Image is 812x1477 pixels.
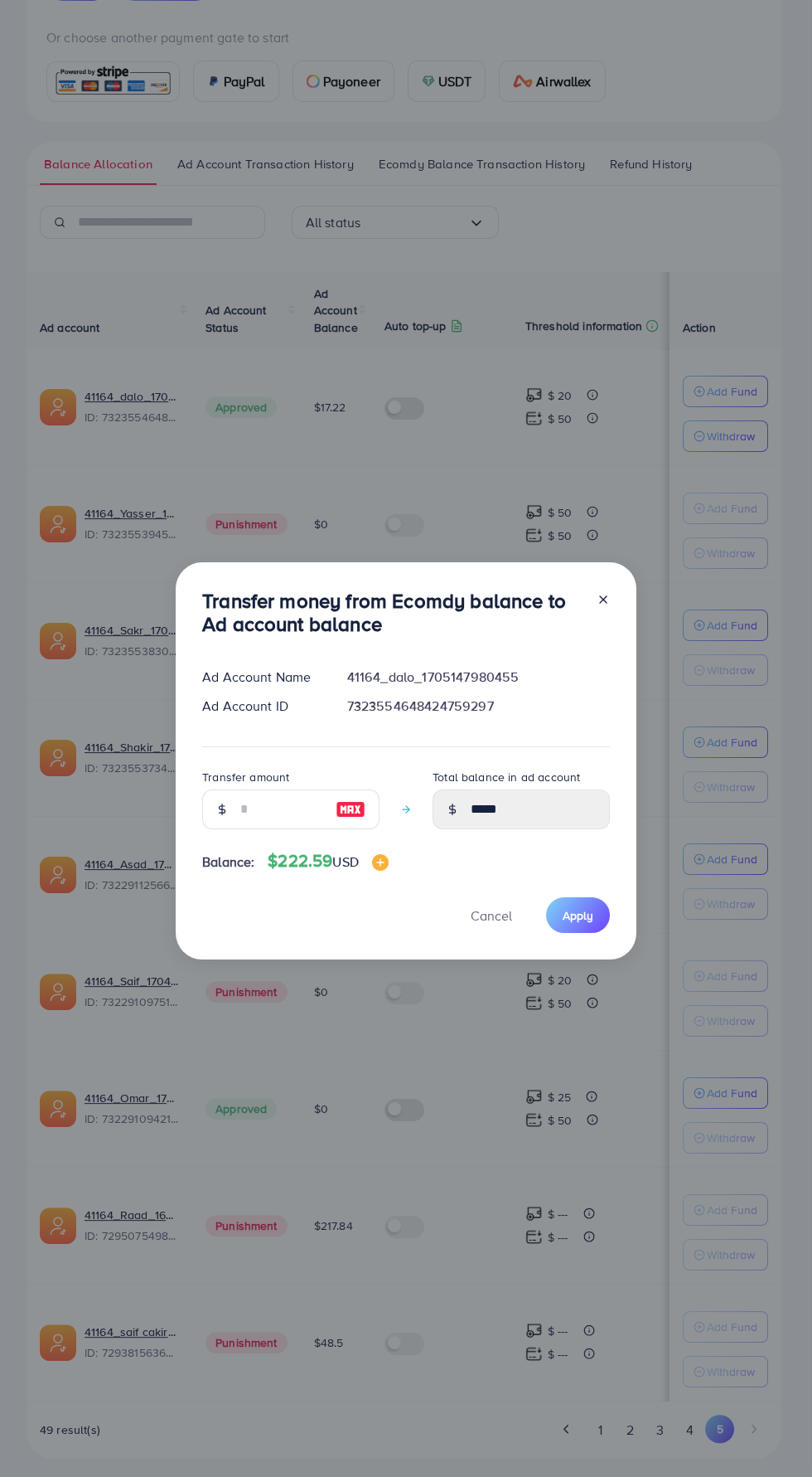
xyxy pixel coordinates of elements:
button: Apply [546,897,610,933]
img: image [372,854,389,871]
img: image [336,799,365,819]
h4: $222.59 [268,851,389,872]
span: Cancel [471,906,512,925]
span: Apply [563,907,593,924]
div: 7323554648424759297 [334,697,623,716]
span: USD [332,853,358,871]
label: Total balance in ad account [433,769,580,785]
label: Transfer amount [202,769,289,785]
div: Ad Account ID [189,697,334,716]
button: Cancel [450,897,533,933]
span: Balance: [202,853,254,872]
div: Ad Account Name [189,668,334,687]
iframe: Chat [742,1402,800,1465]
h3: Transfer money from Ecomdy balance to Ad account balance [202,589,583,637]
div: 41164_dalo_1705147980455 [334,668,623,687]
